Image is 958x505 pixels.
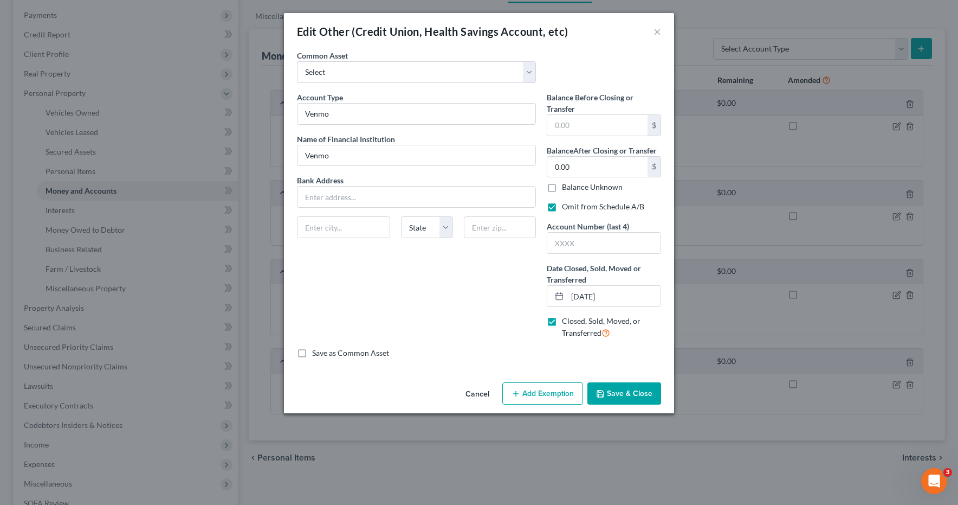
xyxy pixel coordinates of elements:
[547,233,661,253] input: XXXX
[297,217,390,238] input: Enter city...
[943,468,952,477] span: 3
[502,382,583,405] button: Add Exemption
[297,135,395,144] span: Name of Financial Institution
[457,383,498,405] button: Cancel
[567,286,661,306] input: MM/DD/YYYY
[648,115,661,136] div: $
[547,264,641,284] span: Date Closed, Sold, Moved or Transferred
[297,145,535,166] input: Enter name...
[573,146,657,155] span: After Closing or Transfer
[562,182,623,193] label: Balance Unknown
[648,157,661,177] div: $
[297,175,344,186] label: Bank Address
[297,92,343,103] label: Account Type
[547,115,648,136] input: 0.00
[312,348,389,359] label: Save as Common Asset
[562,316,640,337] span: Closed, Sold, Moved, or Transferred
[562,201,644,212] label: Omit from Schedule A/B
[464,216,536,238] input: Enter zip...
[297,24,568,39] div: Edit Other (Credit Union, Health Savings Account, etc)
[653,25,661,38] button: ×
[547,92,661,114] label: Balance Before Closing or Transfer
[547,221,629,232] label: Account Number (last 4)
[297,50,348,61] label: Common Asset
[547,157,648,177] input: 0.00
[921,468,947,494] iframe: Intercom live chat
[587,382,661,405] button: Save & Close
[297,187,535,207] input: Enter address...
[297,104,535,124] input: Credit Union, HSA, etc
[547,145,657,156] label: Balance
